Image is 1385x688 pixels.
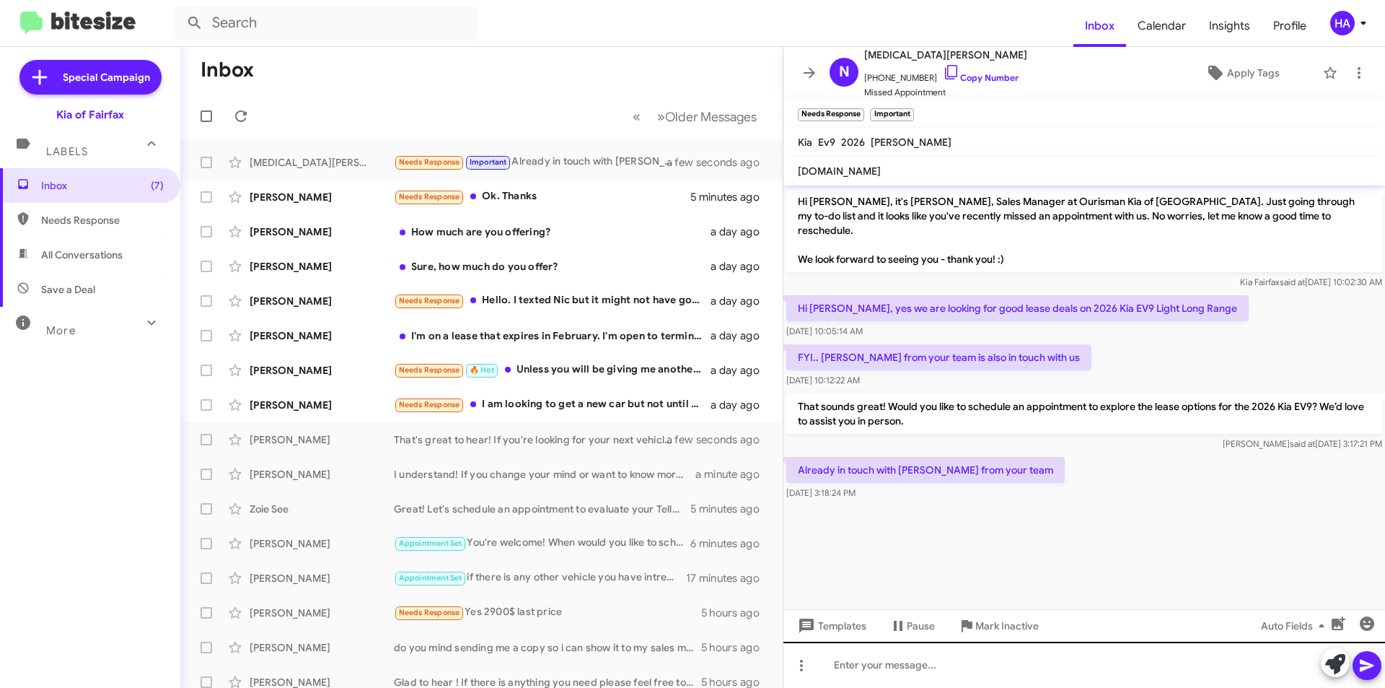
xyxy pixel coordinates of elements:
span: said at [1290,438,1315,449]
button: HA [1318,11,1369,35]
div: Great! Let's schedule an appointment to evaluate your Telluride and discuss the details. When wou... [394,502,690,516]
a: Calendar [1126,5,1197,47]
p: Already in touch with [PERSON_NAME] from your team [786,457,1065,483]
div: Sure, how much do you offer? [394,259,711,274]
div: Ok. Thanks [394,188,690,205]
div: a day ago [711,225,771,239]
span: Save a Deal [41,282,95,297]
h1: Inbox [201,58,254,82]
span: Needs Response [399,157,460,167]
button: Next [648,102,765,131]
span: Special Campaign [63,70,150,84]
div: a day ago [711,294,771,308]
span: « [633,108,641,126]
div: a minute ago [695,467,771,482]
span: [DATE] 10:12:22 AM [786,375,860,386]
div: [PERSON_NAME] [250,398,394,412]
span: Kia Fairfax [DATE] 10:02:30 AM [1240,276,1382,287]
div: [PERSON_NAME] [250,363,394,378]
p: That sounds great! Would you like to schedule an appointment to explore the lease options for the... [786,393,1382,434]
span: Needs Response [399,365,460,375]
span: 🔥 Hot [470,365,494,375]
span: Needs Response [41,213,164,227]
span: » [657,108,665,126]
span: Mark Inactive [975,613,1039,639]
span: Ev9 [818,136,835,149]
a: Special Campaign [19,60,162,95]
nav: Page navigation example [625,102,765,131]
div: 5 hours ago [701,640,771,655]
span: More [46,324,76,337]
span: Kia [798,136,812,149]
div: [PERSON_NAME] [250,328,394,343]
a: Profile [1262,5,1318,47]
div: [MEDICAL_DATA][PERSON_NAME] [250,155,394,170]
span: Pause [907,613,935,639]
div: if there is any other vehicle you have intrest in our lot let us and were happy to help as well :) [394,570,686,586]
input: Search [175,6,478,40]
div: a few seconds ago [685,155,771,170]
div: How much are you offering? [394,225,711,239]
span: Templates [795,613,866,639]
div: [PERSON_NAME] [250,190,394,204]
span: [MEDICAL_DATA][PERSON_NAME] [864,46,1027,64]
span: Important [470,157,507,167]
div: [PERSON_NAME] [250,259,394,274]
span: 2026 [841,136,865,149]
div: a day ago [711,259,771,274]
span: Inbox [41,178,164,193]
div: [PERSON_NAME] [250,294,394,308]
div: Unless you will be giving me another car for free, no thank you 😊 [394,362,711,378]
span: Auto Fields [1261,613,1330,639]
p: Hi [PERSON_NAME], it's [PERSON_NAME], Sales Manager at Ourisman Kia of [GEOGRAPHIC_DATA]. Just go... [786,188,1382,272]
span: Needs Response [399,192,460,201]
span: [DATE] 3:18:24 PM [786,487,856,498]
div: 5 minutes ago [690,502,771,516]
div: I'm on a lease that expires in February. I'm open to terminating the lease early if you can get m... [394,328,711,343]
div: [PERSON_NAME] [250,606,394,620]
div: a day ago [711,328,771,343]
div: That's great to hear! If you're looking for your next vehicle or need any assistance, feel free t... [394,432,685,447]
a: Inbox [1073,5,1126,47]
a: Copy Number [943,72,1019,83]
div: Kia of Fairfax [56,108,124,122]
div: HA [1330,11,1355,35]
p: Hi [PERSON_NAME], yes we are looking for good lease deals on 2026 Kia EV9 Light Long Range [786,295,1249,321]
span: Appointment Set [399,573,462,583]
span: said at [1280,276,1305,287]
button: Pause [878,613,946,639]
span: Needs Response [399,400,460,409]
div: [PERSON_NAME] [250,640,394,655]
span: Missed Appointment [864,85,1027,100]
div: I understand! If you change your mind or want to know more about selling, feel free to reach out.... [394,467,695,482]
span: N [839,61,850,84]
div: I am looking to get a new car but not until January. [394,396,711,413]
div: a few seconds ago [685,432,771,447]
div: [PERSON_NAME] [250,571,394,585]
span: [DOMAIN_NAME] [798,165,881,178]
div: [PERSON_NAME] [250,225,394,239]
div: 5 minutes ago [690,190,771,204]
span: [DATE] 10:05:14 AM [786,326,863,336]
span: [PERSON_NAME] [DATE] 3:17:21 PM [1223,438,1382,449]
div: Already in touch with [PERSON_NAME] from your team [394,154,685,170]
span: Older Messages [665,109,757,125]
button: Auto Fields [1249,613,1342,639]
div: [PERSON_NAME] [250,467,394,482]
small: Important [870,108,913,121]
div: a day ago [711,398,771,412]
div: 17 minutes ago [686,571,771,585]
span: (7) [151,178,164,193]
button: Previous [624,102,649,131]
button: Apply Tags [1168,60,1316,86]
a: Insights [1197,5,1262,47]
button: Templates [783,613,878,639]
span: Needs Response [399,608,460,617]
span: [PERSON_NAME] [871,136,951,149]
div: [PERSON_NAME] [250,432,394,447]
span: All Conversations [41,248,123,262]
